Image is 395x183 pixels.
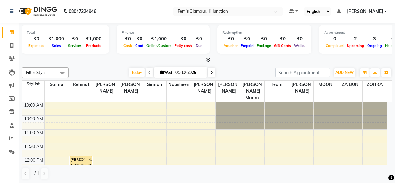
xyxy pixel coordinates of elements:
b: 08047224946 [69,3,96,20]
div: 11:30 AM [23,143,44,150]
span: Voucher [222,43,239,48]
input: Search Appointment [275,68,330,77]
span: [PERSON_NAME] [93,81,117,95]
div: ₹0 [67,35,83,43]
div: [PERSON_NAME], TK02, 12:00 PM-01:00 PM, HAIR TREATMENTS - KERABONDING [70,156,92,183]
div: ₹0 [239,35,255,43]
div: ₹0 [273,35,293,43]
div: ₹0 [255,35,273,43]
div: ₹0 [293,35,306,43]
div: ₹1,000 [83,35,104,43]
span: Ongoing [366,43,383,48]
div: ₹0 [122,35,134,43]
span: [PERSON_NAME] [289,81,313,95]
span: Gift Cards [273,43,293,48]
span: Services [67,43,83,48]
span: [PERSON_NAME] [216,81,240,95]
span: Due [194,43,204,48]
div: ₹1,000 [46,35,67,43]
div: Stylist [22,81,44,87]
span: Completed [324,43,345,48]
span: ADD NEW [335,70,354,75]
span: Simran [142,81,166,89]
span: ZAIBUN [338,81,362,89]
span: Filter Stylist [26,70,48,75]
div: 10:00 AM [23,102,44,109]
span: Wed [159,70,174,75]
div: 2 [345,35,366,43]
div: Finance [122,30,205,35]
span: [PERSON_NAME] [347,8,383,15]
input: 2025-10-01 [174,68,205,77]
span: [PERSON_NAME] maam [240,81,264,102]
span: ZOHRA [363,81,387,89]
div: 3 [366,35,383,43]
div: ₹0 [27,35,46,43]
button: ADD NEW [334,68,355,77]
span: Card [134,43,145,48]
div: ₹0 [173,35,194,43]
span: Expenses [27,43,46,48]
span: [PERSON_NAME] [191,81,215,95]
span: Products [85,43,103,48]
div: ₹0 [222,35,239,43]
span: Package [255,43,273,48]
span: Prepaid [239,43,255,48]
span: Upcoming [345,43,366,48]
div: 10:30 AM [23,116,44,122]
span: Petty cash [173,43,194,48]
span: Sales [50,43,62,48]
div: ₹0 [134,35,145,43]
span: Nausheen [167,81,191,89]
div: Total [27,30,104,35]
span: Rehmat [69,81,93,89]
span: Saima [45,81,69,89]
span: Team [265,81,289,89]
div: 11:00 AM [23,130,44,136]
span: 1 / 1 [31,170,39,177]
div: ₹1,000 [145,35,173,43]
span: Today [129,68,145,77]
span: Wallet [293,43,306,48]
span: MOON [314,81,338,89]
span: [PERSON_NAME] [118,81,142,95]
div: ₹0 [194,35,205,43]
span: Online/Custom [145,43,173,48]
div: Redemption [222,30,306,35]
span: Cash [122,43,134,48]
div: 0 [324,35,345,43]
img: logo [16,3,59,20]
div: 12:00 PM [23,157,44,164]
